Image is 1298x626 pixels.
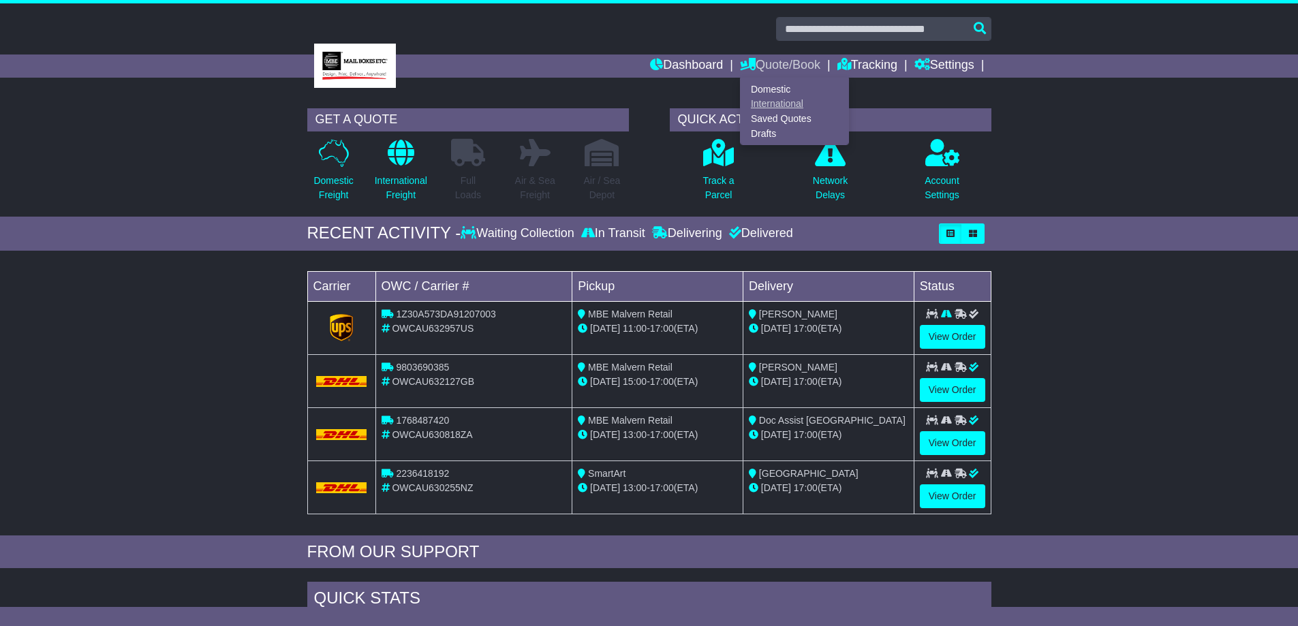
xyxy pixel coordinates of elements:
[623,429,647,440] span: 13:00
[649,226,726,241] div: Delivering
[726,226,793,241] div: Delivered
[759,309,837,319] span: [PERSON_NAME]
[396,468,449,479] span: 2236418192
[794,376,818,387] span: 17:00
[588,362,673,373] span: MBE Malvern Retail
[307,108,629,131] div: GET A QUOTE
[794,482,818,493] span: 17:00
[650,429,674,440] span: 17:00
[375,271,572,301] td: OWC / Carrier #
[330,314,353,341] img: GetCarrierServiceLogo
[313,174,353,202] p: Domestic Freight
[650,482,674,493] span: 17:00
[924,138,960,210] a: AccountSettings
[920,484,985,508] a: View Order
[702,138,735,210] a: Track aParcel
[623,376,647,387] span: 15:00
[623,323,647,334] span: 11:00
[590,429,620,440] span: [DATE]
[761,482,791,493] span: [DATE]
[740,78,849,145] div: Quote/Book
[740,54,820,78] a: Quote/Book
[920,431,985,455] a: View Order
[741,112,848,127] a: Saved Quotes
[741,126,848,141] a: Drafts
[794,323,818,334] span: 17:00
[743,271,914,301] td: Delivery
[515,174,555,202] p: Air & Sea Freight
[396,309,495,319] span: 1Z30A573DA91207003
[590,376,620,387] span: [DATE]
[741,82,848,97] a: Domestic
[812,138,848,210] a: NetworkDelays
[392,323,474,334] span: OWCAU632957US
[375,174,427,202] p: International Freight
[307,582,991,619] div: Quick Stats
[588,468,625,479] span: SmartArt
[650,54,723,78] a: Dashboard
[813,174,848,202] p: Network Delays
[314,44,396,88] img: MBE Malvern
[650,323,674,334] span: 17:00
[670,108,991,131] div: QUICK ACTIONS
[914,54,974,78] a: Settings
[749,481,908,495] div: (ETA)
[396,415,449,426] span: 1768487420
[374,138,428,210] a: InternationalFreight
[578,481,737,495] div: - (ETA)
[749,322,908,336] div: (ETA)
[307,542,991,562] div: FROM OUR SUPPORT
[761,323,791,334] span: [DATE]
[837,54,897,78] a: Tracking
[316,482,367,493] img: DHL.png
[590,323,620,334] span: [DATE]
[914,271,991,301] td: Status
[623,482,647,493] span: 13:00
[572,271,743,301] td: Pickup
[794,429,818,440] span: 17:00
[307,223,461,243] div: RECENT ACTIVITY -
[761,376,791,387] span: [DATE]
[741,97,848,112] a: International
[920,325,985,349] a: View Order
[925,174,959,202] p: Account Settings
[588,309,673,319] span: MBE Malvern Retail
[451,174,485,202] p: Full Loads
[313,138,354,210] a: DomesticFreight
[461,226,577,241] div: Waiting Collection
[702,174,734,202] p: Track a Parcel
[761,429,791,440] span: [DATE]
[759,468,859,479] span: [GEOGRAPHIC_DATA]
[650,376,674,387] span: 17:00
[578,428,737,442] div: - (ETA)
[590,482,620,493] span: [DATE]
[316,376,367,387] img: DHL.png
[920,378,985,402] a: View Order
[392,482,473,493] span: OWCAU630255NZ
[584,174,621,202] p: Air / Sea Depot
[749,375,908,389] div: (ETA)
[759,415,906,426] span: Doc Assist [GEOGRAPHIC_DATA]
[759,362,837,373] span: [PERSON_NAME]
[749,428,908,442] div: (ETA)
[392,429,472,440] span: OWCAU630818ZA
[578,322,737,336] div: - (ETA)
[392,376,474,387] span: OWCAU632127GB
[588,415,673,426] span: MBE Malvern Retail
[578,226,649,241] div: In Transit
[307,271,375,301] td: Carrier
[396,362,449,373] span: 9803690385
[578,375,737,389] div: - (ETA)
[316,429,367,440] img: DHL.png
